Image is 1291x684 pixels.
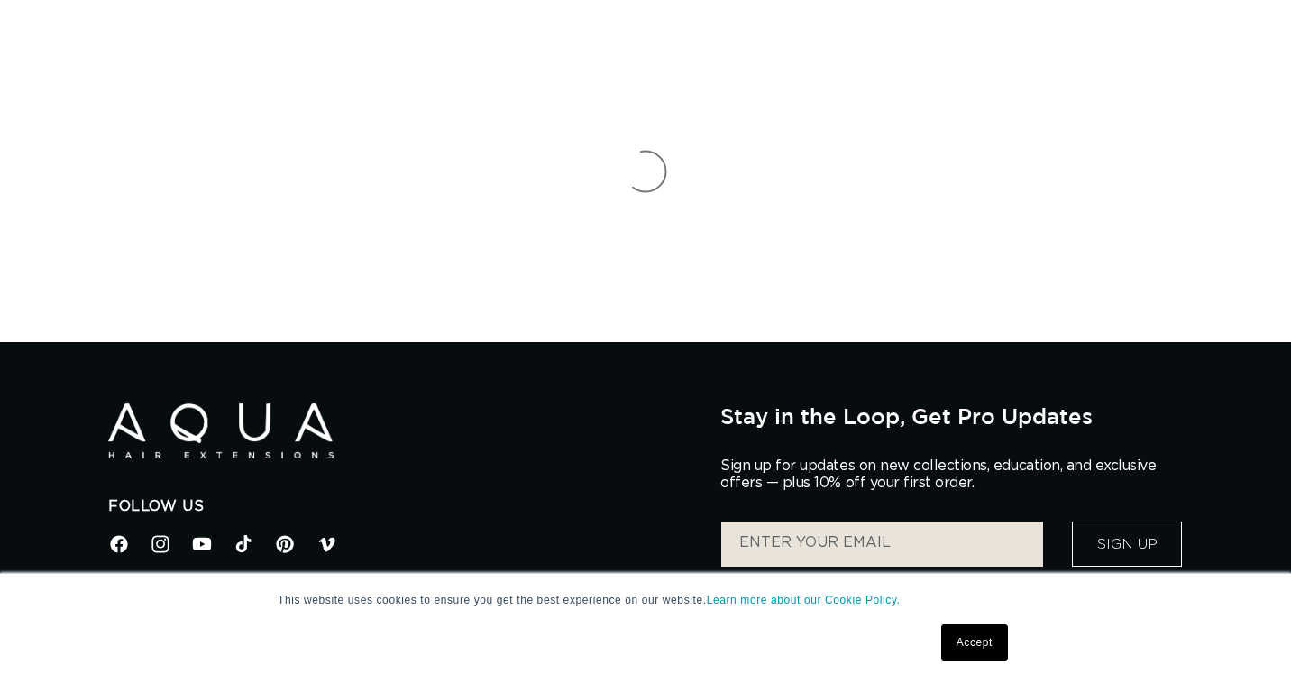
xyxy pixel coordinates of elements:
[1072,522,1182,567] button: Sign Up
[278,592,1013,608] p: This website uses cookies to ensure you get the best experience on our website.
[707,594,901,606] a: Learn more about our Cookie Policy.
[720,458,1171,492] p: Sign up for updates on new collections, education, and exclusive offers — plus 10% off your first...
[108,497,693,516] h2: Follow Us
[721,522,1043,567] input: ENTER YOUR EMAIL
[720,403,1183,429] h2: Stay in the Loop, Get Pro Updates
[108,403,334,458] img: Aqua Hair Extensions
[941,624,1008,661] a: Accept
